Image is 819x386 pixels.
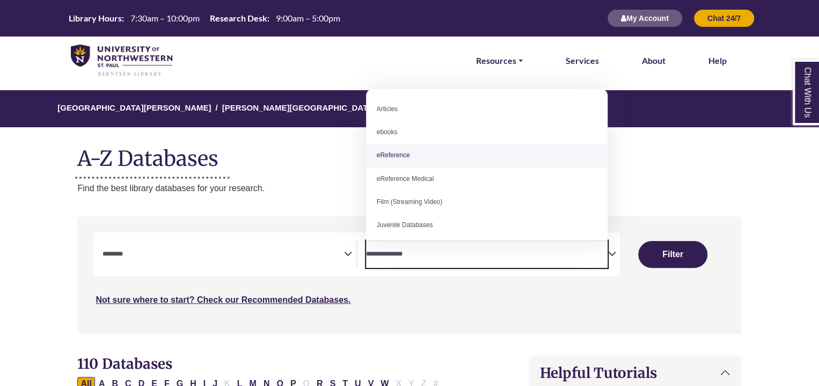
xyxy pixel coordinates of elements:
[71,45,172,77] img: library_home
[642,54,666,68] a: About
[366,167,608,191] li: eReference Medical
[366,144,608,167] li: eReference
[638,241,707,268] button: Submit for Search Results
[693,9,755,27] button: Chat 24/7
[57,101,211,112] a: [GEOGRAPHIC_DATA][PERSON_NAME]
[566,54,599,68] a: Services
[366,98,608,121] li: Articles
[102,251,343,259] textarea: Search
[77,216,741,333] nav: Search filters
[64,12,345,23] table: Hours Today
[476,54,523,68] a: Resources
[64,12,345,25] a: Hours Today
[64,12,125,24] th: Library Hours:
[693,13,755,23] a: Chat 24/7
[77,138,741,171] h1: A-Z Databases
[366,191,608,214] li: Film (Streaming Video)
[607,13,683,23] a: My Account
[206,12,270,24] th: Research Desk:
[366,214,608,237] li: Juvenile Databases
[222,101,376,112] a: [PERSON_NAME][GEOGRAPHIC_DATA]
[130,13,200,23] span: 7:30am – 10:00pm
[607,9,683,27] button: My Account
[366,251,608,259] textarea: Search
[77,181,741,195] p: Find the best library databases for your research.
[276,13,340,23] span: 9:00am – 5:00pm
[96,295,350,304] a: Not sure where to start? Check our Recommended Databases.
[77,90,741,127] nav: breadcrumb
[77,355,172,373] span: 110 Databases
[708,54,727,68] a: Help
[366,121,608,144] li: ebooks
